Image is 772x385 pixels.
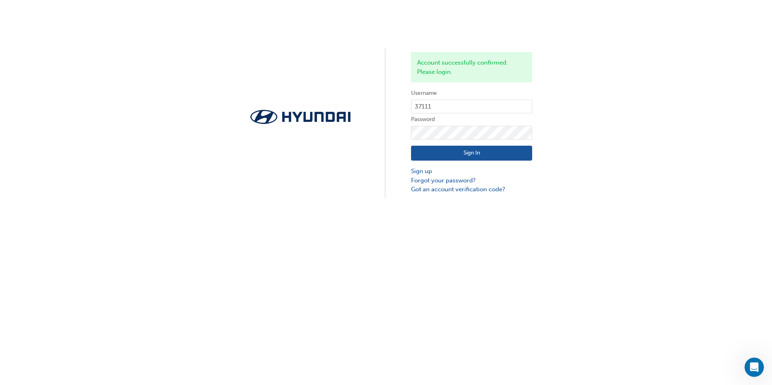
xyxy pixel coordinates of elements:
[411,115,532,124] label: Password
[411,146,532,161] button: Sign In
[745,358,764,377] iframe: Intercom live chat
[240,107,361,126] img: Trak
[411,52,532,82] div: Account successfully confirmed. Please login.
[411,100,532,113] input: Username
[411,185,532,194] a: Got an account verification code?
[411,167,532,176] a: Sign up
[411,176,532,185] a: Forgot your password?
[411,88,532,98] label: Username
